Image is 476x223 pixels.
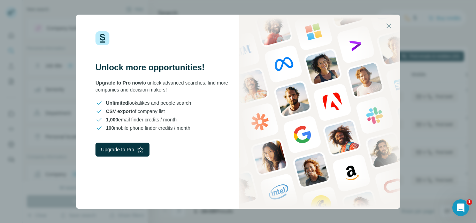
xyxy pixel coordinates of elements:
span: Upgrade to Pro now [95,80,142,86]
span: CSV export [106,109,132,114]
span: 1,000 [106,117,118,122]
div: to unlock advanced searches, find more companies and decision-makers! [95,79,238,93]
span: 1 [467,199,472,205]
img: Surfe Stock Photo - showing people and technologies [239,15,400,209]
button: Upgrade to Pro [95,143,149,157]
span: Unlimited [106,100,128,106]
img: Surfe Logo [95,31,109,45]
span: of company list [106,108,165,115]
span: lookalikes and people search [106,99,191,106]
iframe: Intercom live chat [452,199,469,216]
span: 100 [106,125,114,131]
span: mobile phone finder credits / month [106,125,190,132]
span: email finder credits / month [106,116,177,123]
h3: Unlock more opportunities! [95,62,238,73]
